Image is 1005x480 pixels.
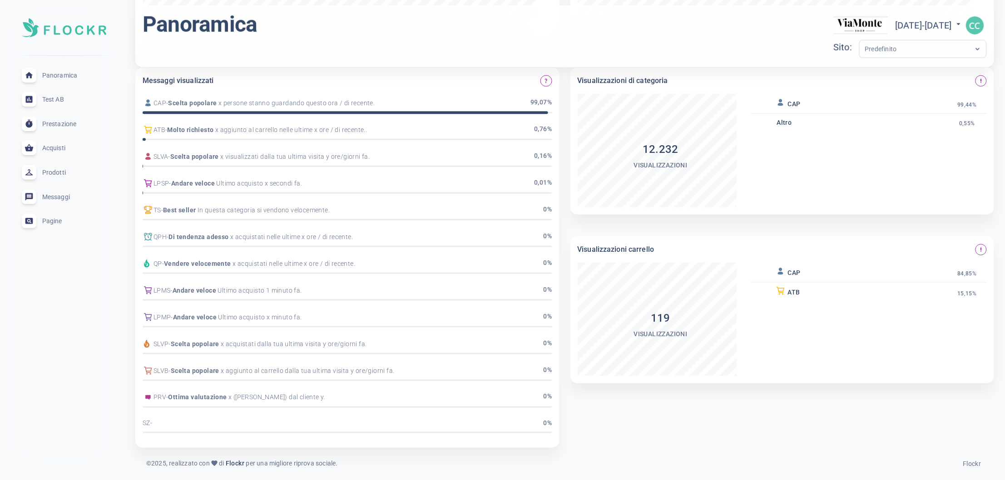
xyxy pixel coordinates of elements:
[547,206,552,213] font: %
[7,63,121,88] a: Panoramica
[171,340,219,348] font: Scelta popolare
[534,125,547,132] font: 0,76
[168,126,214,133] font: Molto richiesto
[224,459,246,469] a: Flockr
[895,20,922,31] font: [DATE]
[833,42,852,53] font: Sito:
[162,260,164,267] font: -
[922,20,925,31] font: -
[143,11,257,37] font: Panoramica
[171,287,173,294] font: -
[153,394,166,401] font: PRV
[198,206,330,214] font: In questa categoria si vendono velocemente.
[788,100,801,108] font: CAP
[958,290,977,297] font: 15,15%
[169,340,171,348] font: -
[544,393,547,400] font: 0
[547,152,552,159] font: %
[544,206,547,213] font: 0
[544,259,547,266] font: 0
[634,162,688,169] font: Visualizzazioni
[534,152,547,159] font: 0,16
[146,460,151,467] font: ©
[169,367,171,374] font: -
[7,136,121,161] a: Acquisti
[246,460,338,467] font: per una migliore riprova sociale.
[547,179,552,186] font: %
[166,460,210,467] font: , realizzato con
[978,78,984,83] span: priority_high
[150,420,152,427] font: -
[544,339,547,347] font: 0
[168,153,170,160] font: -
[153,260,162,267] font: QP
[578,245,654,254] font: Visualizzazioni carrello
[544,420,547,427] font: 0
[777,119,792,126] font: Altro
[963,460,981,468] font: Flockr
[42,144,65,152] font: Acquisti
[544,232,547,240] font: 0
[153,180,169,187] font: LPSP
[143,76,214,85] font: Messaggi visualizzati
[161,206,163,214] font: -
[218,287,302,294] font: Ultimo acquisto 1 minuto fa.
[975,75,987,87] button: Visualizzazioni dei messaggi nella pagina della categoria
[151,460,166,467] font: 2025
[958,102,977,108] font: 99,44%
[547,420,552,427] font: %
[651,312,670,324] font: 119
[966,16,984,34] img: 049867dd815006062aed9e2634afbdeb
[153,153,168,160] font: SLVA
[153,99,166,107] font: CAP
[164,260,231,267] font: Vendere velocemente
[168,99,217,107] font: Scelta popolare
[547,393,552,400] font: %
[963,458,981,469] a: Flockr
[153,287,171,294] font: LPMS
[7,112,121,136] a: Prestazione
[42,96,64,103] font: Test AB
[42,169,66,176] font: Prodotti
[643,143,678,156] font: 12.232
[168,394,227,401] font: Ottima valutazione
[788,269,801,276] font: CAP
[530,98,547,106] font: 99,07
[534,179,547,186] font: 0,01
[975,244,987,255] button: Visualizzazioni dei messaggi sul carrello/cestello
[221,367,394,374] font: x aggiunto al carrello dalla tua ultima visita y ore/giorni fa.
[547,366,552,373] font: %
[153,367,169,374] font: SLVB
[230,233,353,240] font: x acquistati nelle ultime x ore / di recente.
[7,160,121,185] a: Prodotti
[7,87,121,112] a: Test AB
[228,394,325,401] font: x ([PERSON_NAME]) dal cliente y.
[833,11,888,40] img: viamonteshop
[547,286,552,293] font: %
[219,460,224,467] font: di
[959,120,975,127] font: 0,55%
[215,126,367,133] font: x aggiunto al carrello nelle ultime x ore / di recente..
[218,313,302,321] font: Ultimo acquisto x minuto fa.
[173,313,217,321] font: Andare veloce
[7,209,121,233] a: Pagine
[171,367,219,374] font: Scelta popolare
[788,289,800,296] font: ATB
[166,99,168,107] font: -
[163,206,196,214] font: Best seller
[153,126,165,133] font: ATB
[547,339,552,347] font: %
[153,233,167,240] font: QPH
[220,153,370,160] font: x visualizzati dalla tua ultima visita y ore/giorni fa.
[547,313,552,320] font: %
[166,394,168,401] font: -
[171,313,173,321] font: -
[170,153,219,160] font: Scelta popolare
[958,270,977,277] font: 84,85%
[171,180,215,187] font: Andare veloce
[7,185,121,209] a: Messaggi
[233,260,355,267] font: x acquistati nelle ultime x ore / di recente.
[547,259,552,266] font: %
[547,232,552,240] font: %
[925,20,952,31] font: [DATE]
